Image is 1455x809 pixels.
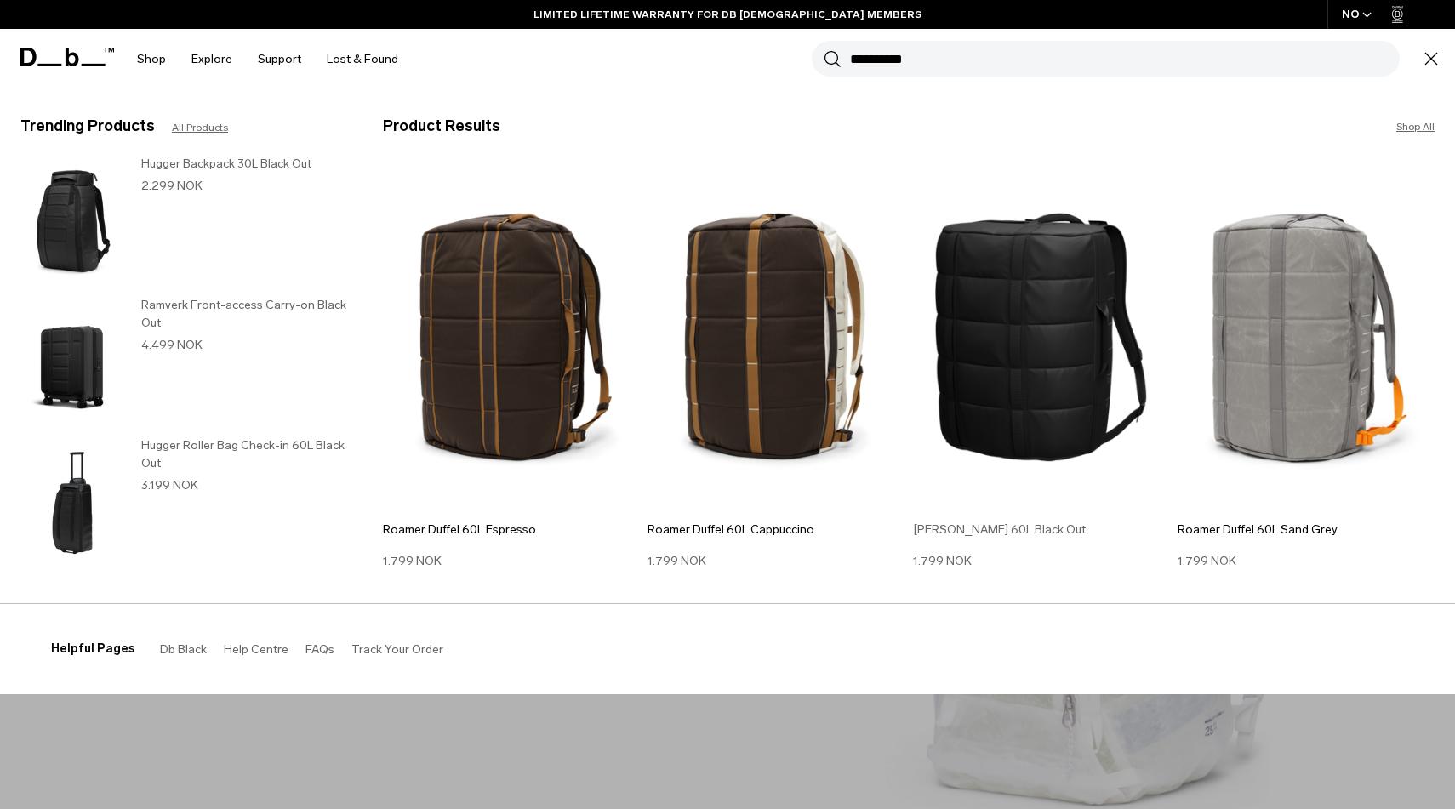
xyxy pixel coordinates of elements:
[1178,164,1435,570] a: Roamer Duffel 60L Sand Grey Roamer Duffel 60L Sand Grey 1.799 NOK
[20,155,349,288] a: Hugger Backpack 30L Black Out Hugger Backpack 30L Black Out 2.299 NOK
[648,164,904,510] img: Roamer Duffel 60L Cappuccino
[383,521,640,538] h3: Roamer Duffel 60L Espresso
[224,642,288,657] a: Help Centre
[1178,554,1236,568] span: 1.799 NOK
[1178,521,1435,538] h3: Roamer Duffel 60L Sand Grey
[1178,164,1435,510] img: Roamer Duffel 60L Sand Grey
[191,29,232,89] a: Explore
[141,478,198,493] span: 3.199 NOK
[20,115,155,138] h3: Trending Products
[141,436,349,472] h3: Hugger Roller Bag Check-in 60L Black Out
[648,554,706,568] span: 1.799 NOK
[913,164,1170,570] a: Roamer Duffel 60L Black Out [PERSON_NAME] 60L Black Out 1.799 NOK
[20,436,124,569] img: Hugger Roller Bag Check-in 60L Black Out
[141,296,349,332] h3: Ramverk Front-access Carry-on Black Out
[383,115,909,138] h3: Product Results
[141,179,203,193] span: 2.299 NOK
[383,164,640,570] a: Roamer Duffel 60L Espresso Roamer Duffel 60L Espresso 1.799 NOK
[648,164,904,570] a: Roamer Duffel 60L Cappuccino Roamer Duffel 60L Cappuccino 1.799 NOK
[141,338,203,352] span: 4.499 NOK
[137,29,166,89] a: Shop
[383,164,640,510] img: Roamer Duffel 60L Espresso
[51,640,134,658] h3: Helpful Pages
[160,642,207,657] a: Db Black
[533,7,921,22] a: LIMITED LIFETIME WARRANTY FOR DB [DEMOGRAPHIC_DATA] MEMBERS
[172,120,228,135] a: All Products
[913,521,1170,538] h3: [PERSON_NAME] 60L Black Out
[141,155,349,173] h3: Hugger Backpack 30L Black Out
[20,155,124,288] img: Hugger Backpack 30L Black Out
[20,296,349,429] a: Ramverk Front-access Carry-on Black Out Ramverk Front-access Carry-on Black Out 4.499 NOK
[20,296,124,429] img: Ramverk Front-access Carry-on Black Out
[913,554,972,568] span: 1.799 NOK
[258,29,301,89] a: Support
[305,642,334,657] a: FAQs
[351,642,443,657] a: Track Your Order
[648,521,904,538] h3: Roamer Duffel 60L Cappuccino
[20,436,349,569] a: Hugger Roller Bag Check-in 60L Black Out Hugger Roller Bag Check-in 60L Black Out 3.199 NOK
[124,29,411,89] nav: Main Navigation
[1396,119,1435,134] a: Shop All
[327,29,398,89] a: Lost & Found
[913,164,1170,510] img: Roamer Duffel 60L Black Out
[383,554,442,568] span: 1.799 NOK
